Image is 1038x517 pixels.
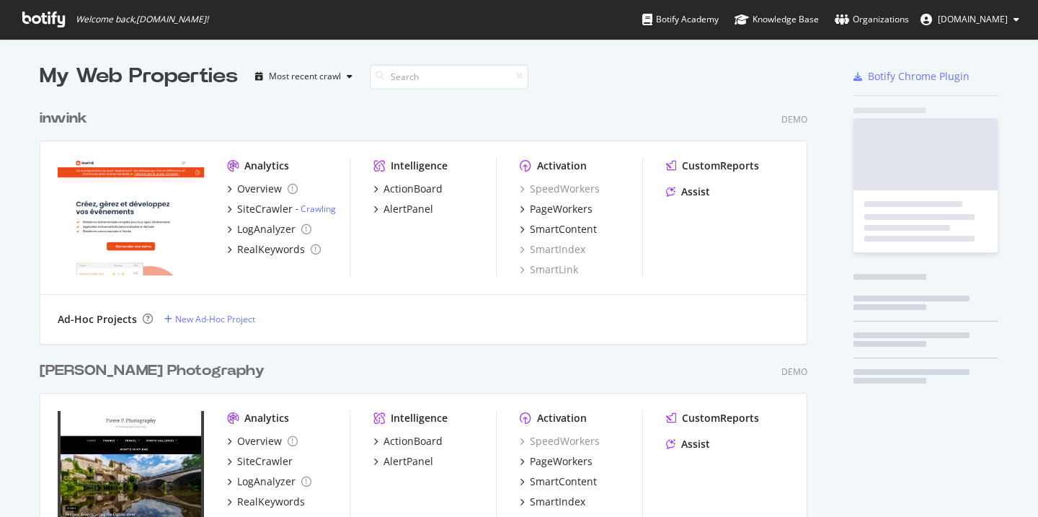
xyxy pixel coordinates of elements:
[835,12,909,27] div: Organizations
[666,437,710,451] a: Assist
[269,72,341,81] div: Most recent crawl
[227,202,336,216] a: SiteCrawler- Crawling
[681,185,710,199] div: Assist
[781,366,807,378] div: Demo
[520,454,593,469] a: PageWorkers
[520,242,585,257] a: SmartIndex
[40,108,93,129] a: inwink
[520,495,585,509] a: SmartIndex
[520,202,593,216] a: PageWorkers
[682,411,759,425] div: CustomReports
[373,182,443,196] a: ActionBoard
[227,474,311,489] a: LogAnalyzer
[58,159,204,275] img: inwink
[735,12,819,27] div: Knowledge Base
[520,262,578,277] a: SmartLink
[909,8,1031,31] button: [DOMAIN_NAME]
[227,182,298,196] a: Overview
[781,113,807,125] div: Demo
[237,495,305,509] div: RealKeywords
[537,411,587,425] div: Activation
[227,222,311,237] a: LogAnalyzer
[681,437,710,451] div: Assist
[237,182,282,196] div: Overview
[391,159,448,173] div: Intelligence
[244,411,289,425] div: Analytics
[530,495,585,509] div: SmartIndex
[520,474,597,489] a: SmartContent
[391,411,448,425] div: Intelligence
[76,14,208,25] span: Welcome back, [DOMAIN_NAME] !
[868,69,970,84] div: Botify Chrome Plugin
[530,474,597,489] div: SmartContent
[666,185,710,199] a: Assist
[237,434,282,448] div: Overview
[40,62,238,91] div: My Web Properties
[237,222,296,237] div: LogAnalyzer
[642,12,719,27] div: Botify Academy
[227,454,293,469] a: SiteCrawler
[520,434,600,448] a: SpeedWorkers
[40,361,265,381] div: [PERSON_NAME] Photography
[237,202,293,216] div: SiteCrawler
[164,313,255,325] a: New Ad-Hoc Project
[237,454,293,469] div: SiteCrawler
[666,411,759,425] a: CustomReports
[383,182,443,196] div: ActionBoard
[370,64,528,89] input: Search
[682,159,759,173] div: CustomReports
[227,495,305,509] a: RealKeywords
[296,203,336,215] div: -
[237,242,305,257] div: RealKeywords
[373,434,443,448] a: ActionBoard
[301,203,336,215] a: Crawling
[244,159,289,173] div: Analytics
[383,202,433,216] div: AlertPanel
[520,182,600,196] a: SpeedWorkers
[175,313,255,325] div: New Ad-Hoc Project
[249,65,358,88] button: Most recent crawl
[58,312,137,327] div: Ad-Hoc Projects
[530,222,597,237] div: SmartContent
[383,454,433,469] div: AlertPanel
[227,242,321,257] a: RealKeywords
[530,202,593,216] div: PageWorkers
[373,454,433,469] a: AlertPanel
[237,474,296,489] div: LogAnalyzer
[938,13,1008,25] span: pierre.paqueton.gmail
[666,159,759,173] a: CustomReports
[373,202,433,216] a: AlertPanel
[853,69,970,84] a: Botify Chrome Plugin
[227,434,298,448] a: Overview
[520,222,597,237] a: SmartContent
[537,159,587,173] div: Activation
[40,108,87,129] div: inwink
[40,361,270,381] a: [PERSON_NAME] Photography
[530,454,593,469] div: PageWorkers
[383,434,443,448] div: ActionBoard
